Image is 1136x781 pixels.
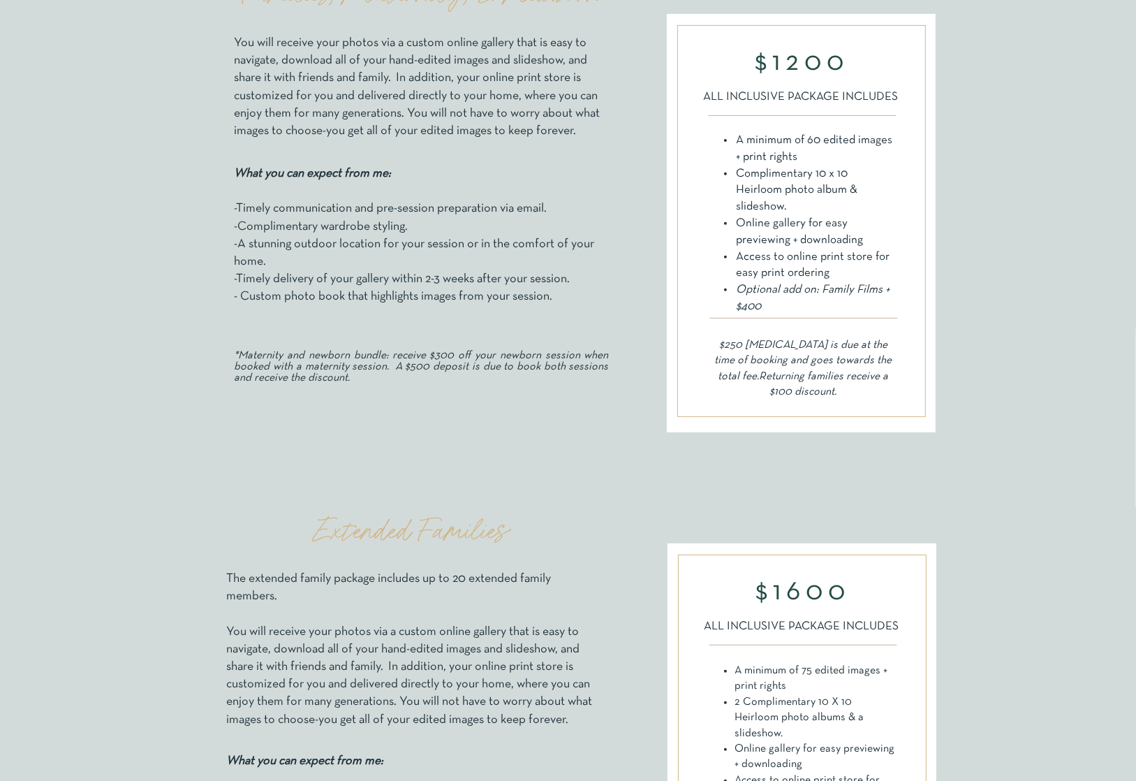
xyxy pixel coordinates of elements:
[235,168,392,180] b: What you can expect from me:
[227,755,384,767] b: What you can expect from me:
[697,618,907,636] p: ALL INCLUSIVE PACKAGE INCLUDES
[735,249,896,282] li: Access to online print store for easy print ordering
[736,284,890,312] i: Optional add on: Family Films + $400
[235,34,609,144] p: You will receive your photos via a custom online gallery that is easy to navigate, download all o...
[734,694,897,741] li: 2 Complimentary 10 X 10 Heirloom photo albums & a slideshow.
[235,165,609,310] p: -Timely communication and pre-session preparation via email. -Complimentary wardrobe styling. -A ...
[221,511,601,555] h2: Extended Families
[235,351,609,383] i: *Maternity and newborn bundle: receive $300 off your newborn session when booked with a maternity...
[227,570,601,733] p: The extended family package includes up to 20 extended family members. You will receive your phot...
[715,340,892,397] i: Returning families receive a $100 discount.
[734,741,897,773] li: Online gallery for easy previewing + downloading
[725,49,880,77] p: $1200
[734,663,897,694] li: A minimum of 75 edited images + print rights
[726,578,880,606] p: $1600
[696,89,906,107] p: ALL INCLUSIVE PACKAGE INCLUDES
[735,166,896,215] li: Complimentary 10 x 10 Heirloom photo album & slideshow.
[735,215,896,249] li: Online gallery for easy previewing + downloading
[735,132,896,166] li: A minimum of 60 edited images + print rights
[715,340,892,381] span: $250 [MEDICAL_DATA] is due at the time of booking and goes towards the total fee.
